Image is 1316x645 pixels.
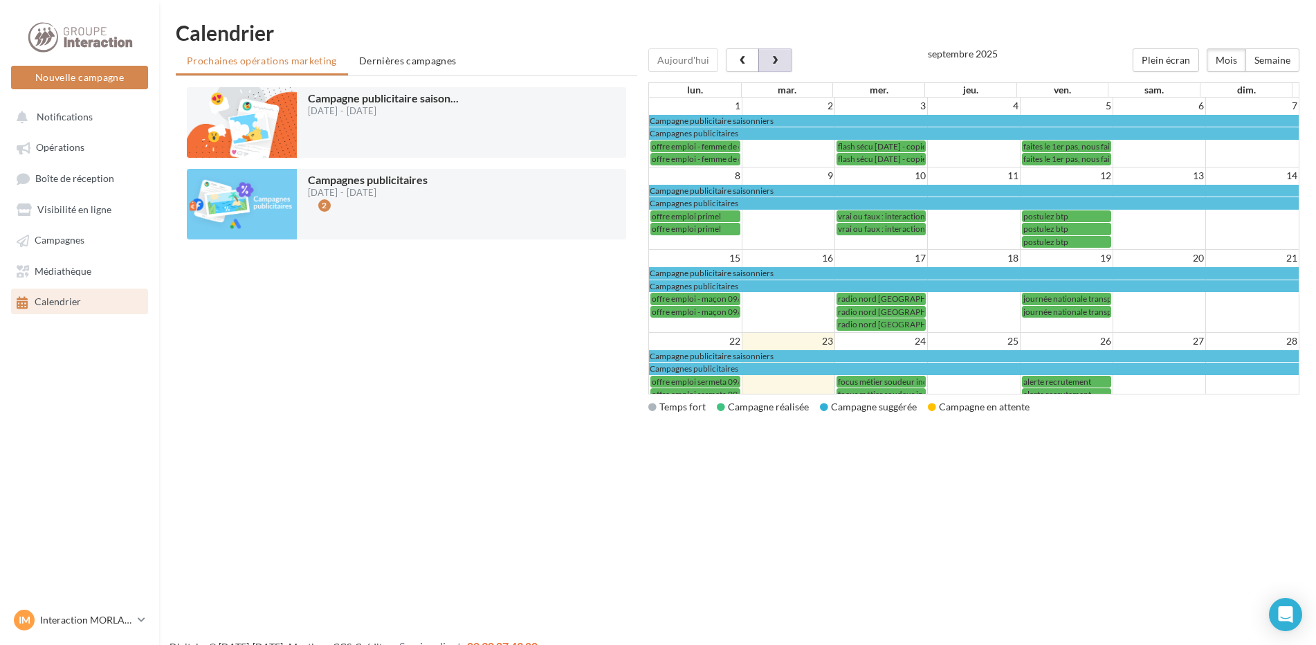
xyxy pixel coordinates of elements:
span: offre emploi primel [652,224,721,234]
td: 6 [1113,98,1206,114]
td: 23 [742,332,834,349]
a: Campagnes [8,227,151,252]
th: dim. [1200,83,1292,97]
span: postulez btp [1023,211,1068,221]
h1: Calendrier [176,22,1299,43]
span: Dernières campagnes [359,55,457,66]
button: Aujourd'hui [648,48,718,72]
span: offre emploi primel [652,211,721,221]
div: [DATE] - [DATE] [308,188,428,197]
p: Interaction MORLAIX [40,613,132,627]
a: radio nord [GEOGRAPHIC_DATA] [837,318,926,330]
span: Notifications [37,111,93,122]
a: Visibilité en ligne [8,197,151,221]
td: 20 [1113,250,1206,267]
a: Campagne publicitaire saisonniers [649,267,1299,279]
span: ... [450,91,459,105]
h2: septembre 2025 [928,48,998,59]
a: offre emploi primel [650,223,740,235]
span: Opérations [36,142,84,154]
span: Campagnes publicitaires [650,128,738,138]
td: 5 [1021,98,1113,114]
span: journée nationale transport publics [1023,293,1151,304]
a: Campagnes publicitaires [649,363,1299,374]
a: Médiathèque [8,258,151,283]
td: 27 [1113,332,1206,349]
span: flash sécu [DATE] - copie [838,141,926,152]
td: 1 [649,98,742,114]
td: 22 [649,332,742,349]
span: IM [19,613,30,627]
span: radio nord [GEOGRAPHIC_DATA] [838,319,962,329]
a: Boîte de réception [8,165,151,191]
a: journée nationale transport publics [1022,293,1111,305]
a: faites le 1er pas, nous faisons le reste [1022,140,1111,152]
a: offre emploi - femme de chambre [650,153,740,165]
a: radio nord [GEOGRAPHIC_DATA] [837,293,926,305]
button: Mois [1207,48,1246,72]
span: offre emploi - femme de chambre [652,141,771,152]
a: postulez btp [1022,236,1111,248]
a: vrai ou faux : interaction = pas CDI [837,210,926,222]
span: Calendrier [35,296,81,308]
a: offre emploi - femme de chambre [650,140,740,152]
td: 13 [1113,167,1206,184]
a: Campagnes publicitaires [649,127,1299,139]
a: Opérations [8,134,151,159]
span: vrai ou faux : interaction = pas CDI [838,211,961,221]
a: flash sécu [DATE] - copie [837,153,926,165]
button: Plein écran [1133,48,1199,72]
span: Médiathèque [35,265,91,277]
td: 3 [835,98,928,114]
a: focus métier soudeur industrie [837,388,926,400]
a: Campagnes publicitaires [649,197,1299,209]
a: faites le 1er pas, nous faisons le reste [1022,153,1111,165]
span: Campagne publicitaire saisonniers [650,351,774,361]
div: Campagne suggérée [820,400,917,414]
span: Campagnes [35,235,84,246]
span: postulez btp [1023,237,1068,247]
div: 2 [318,199,331,212]
span: offre emploi - maçon 09/25 [652,293,750,304]
span: vrai ou faux : interaction = pas CDI [838,224,961,234]
td: 26 [1021,332,1113,349]
span: focus métier soudeur industrie [838,389,949,399]
span: Boîte de réception [35,172,114,184]
td: 24 [835,332,928,349]
th: mer. [833,83,925,97]
span: focus métier soudeur industrie [838,376,949,387]
th: ven. [1016,83,1108,97]
span: postulez btp [1023,224,1068,234]
span: Prochaines opérations marketing [187,55,337,66]
td: 8 [649,167,742,184]
button: Nouvelle campagne [11,66,148,89]
span: alerte recrutement [1023,376,1091,387]
td: 17 [835,250,928,267]
a: radio nord [GEOGRAPHIC_DATA] [837,306,926,318]
td: 21 [1206,250,1299,267]
td: 19 [1021,250,1113,267]
span: offre emploi sermeta 09/25 [652,389,750,399]
div: [DATE] - [DATE] [308,107,459,116]
a: postulez btp [1022,223,1111,235]
span: faites le 1er pas, nous faisons le reste [1023,154,1153,164]
a: offre emploi - maçon 09/25 [650,293,740,305]
button: Semaine [1245,48,1299,72]
span: radio nord [GEOGRAPHIC_DATA] [838,293,962,304]
td: 15 [649,250,742,267]
a: journée nationale transport publics [1022,306,1111,318]
td: 28 [1206,332,1299,349]
th: lun. [649,83,741,97]
a: Campagnes publicitaires [649,280,1299,292]
td: 9 [742,167,834,184]
span: Campagnes publicitaires [650,281,738,291]
span: Visibilité en ligne [37,203,111,215]
span: radio nord [GEOGRAPHIC_DATA] [838,307,962,317]
span: Campagne publicitaire saisonniers [650,116,774,126]
th: jeu. [924,83,1016,97]
a: offre emploi sermeta 09/25 [650,376,740,388]
span: Campagne publicitaire saison [308,91,459,105]
span: faites le 1er pas, nous faisons le reste [1023,141,1153,152]
span: offre emploi - maçon 09/25 [652,307,750,317]
span: flash sécu [DATE] - copie [838,154,926,164]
